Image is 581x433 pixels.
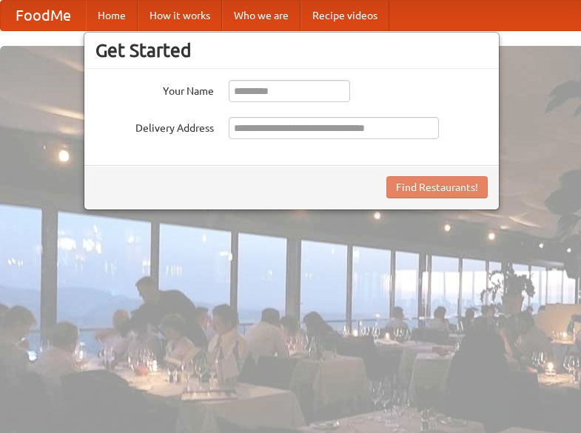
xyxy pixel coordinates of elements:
[386,176,488,198] button: Find Restaurants!
[95,80,214,98] label: Your Name
[300,1,389,30] a: Recipe videos
[1,1,86,30] a: FoodMe
[95,117,214,135] label: Delivery Address
[86,1,138,30] a: Home
[138,1,222,30] a: How it works
[222,1,300,30] a: Who we are
[95,39,488,61] h3: Get Started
